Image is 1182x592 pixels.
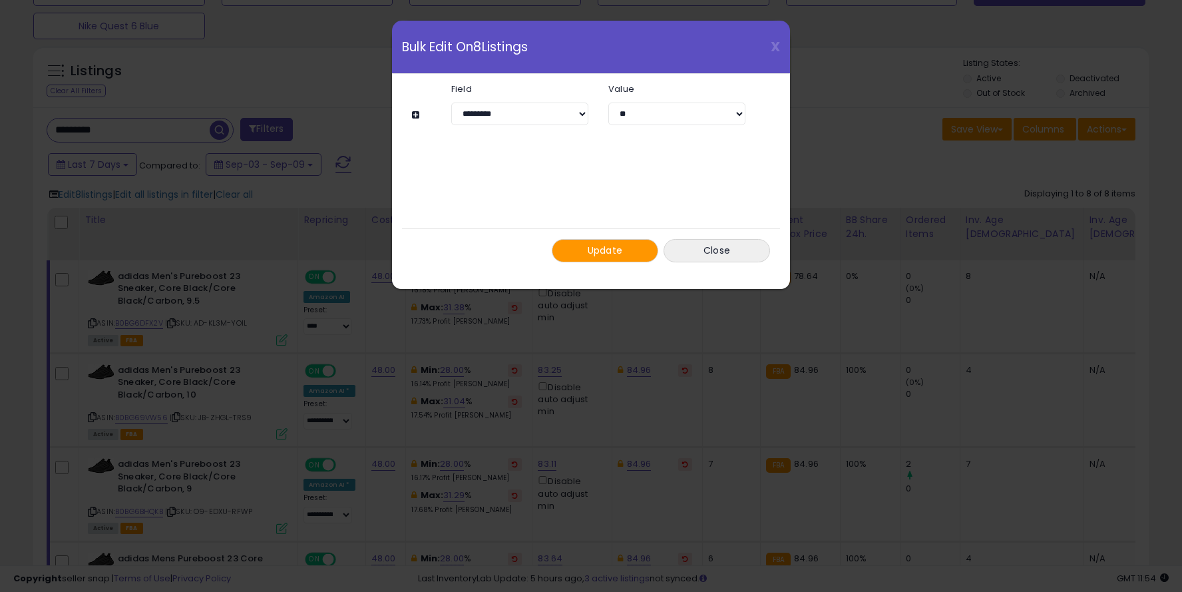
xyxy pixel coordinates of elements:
span: Bulk Edit On 8 Listings [402,41,528,53]
label: Field [441,85,598,93]
span: X [771,37,780,56]
button: Close [664,239,770,262]
span: Update [588,244,623,257]
label: Value [598,85,755,93]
